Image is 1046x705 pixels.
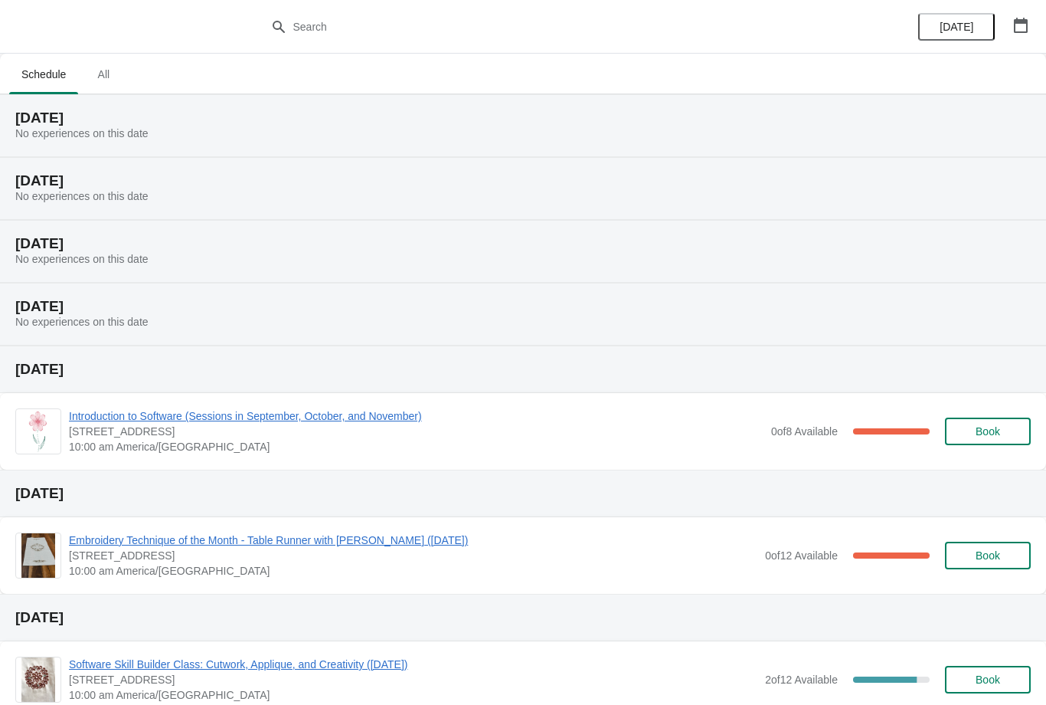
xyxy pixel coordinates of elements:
[69,563,757,579] span: 10:00 am America/[GEOGRAPHIC_DATA]
[945,666,1031,694] button: Book
[69,439,763,454] span: 10:00 am America/[GEOGRAPHIC_DATA]
[15,236,1031,251] h2: [DATE]
[69,687,757,703] span: 10:00 am America/[GEOGRAPHIC_DATA]
[21,533,55,578] img: Embroidery Technique of the Month - Table Runner with BERNINA Cutwork (September 9, 2025) | 1300 ...
[765,674,838,686] span: 2 of 12 Available
[771,425,838,438] span: 0 of 8 Available
[15,127,149,139] span: No experiences on this date
[976,425,1000,438] span: Book
[69,548,757,563] span: [STREET_ADDRESS]
[945,418,1031,445] button: Book
[15,316,149,328] span: No experiences on this date
[21,657,55,702] img: Software Skill Builder Class: Cutwork, Applique, and Creativity (September 10, 2025) | 1300 Salem...
[940,21,973,33] span: [DATE]
[293,13,785,41] input: Search
[84,61,123,88] span: All
[69,533,757,548] span: Embroidery Technique of the Month - Table Runner with [PERSON_NAME] ([DATE])
[15,610,1031,625] h2: [DATE]
[918,13,995,41] button: [DATE]
[15,362,1031,377] h2: [DATE]
[69,672,757,687] span: [STREET_ADDRESS]
[69,424,763,439] span: [STREET_ADDRESS]
[15,110,1031,126] h2: [DATE]
[976,549,1000,562] span: Book
[69,408,763,424] span: Introduction to Software (Sessions in September, October, and November)
[15,299,1031,314] h2: [DATE]
[976,674,1000,686] span: Book
[945,542,1031,569] button: Book
[69,657,757,672] span: Software Skill Builder Class: Cutwork, Applique, and Creativity ([DATE])
[15,253,149,265] span: No experiences on this date
[15,190,149,202] span: No experiences on this date
[9,61,78,88] span: Schedule
[15,486,1031,501] h2: [DATE]
[15,173,1031,189] h2: [DATE]
[25,409,51,454] img: Introduction to Software (Sessions in September, October, and November) | 1300 Salem Rd SW, Suite...
[765,549,838,562] span: 0 of 12 Available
